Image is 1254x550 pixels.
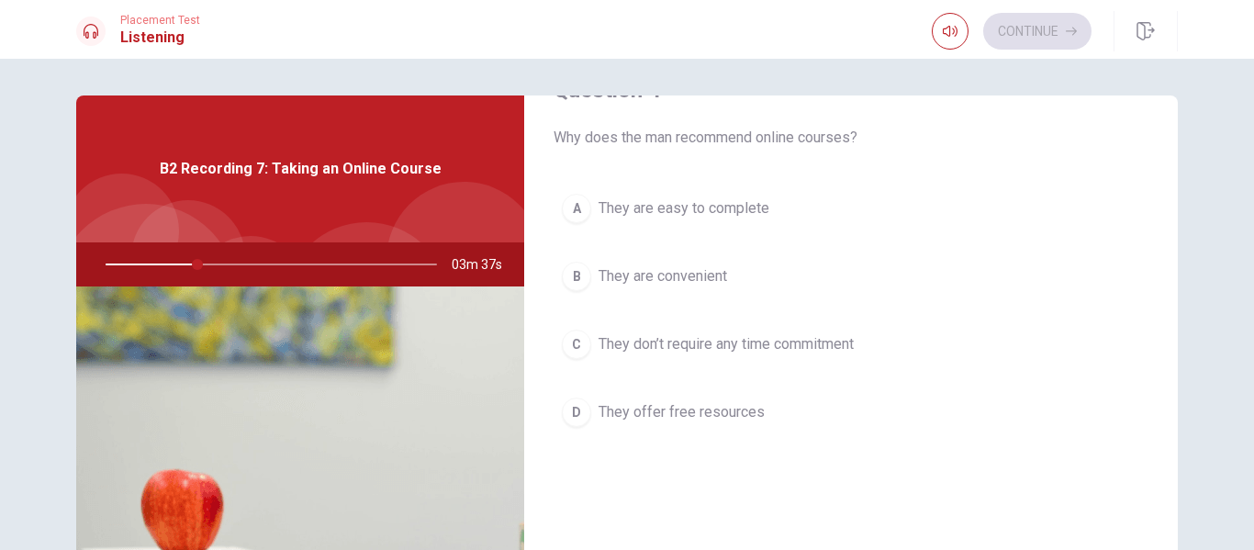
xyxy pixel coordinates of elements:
span: They don’t require any time commitment [599,333,854,355]
h1: Listening [120,27,200,49]
span: They are easy to complete [599,197,769,219]
div: D [562,398,591,427]
button: CThey don’t require any time commitment [554,321,1148,367]
span: 03m 37s [452,242,517,286]
span: Why does the man recommend online courses? [554,127,1148,149]
button: DThey offer free resources [554,389,1148,435]
button: AThey are easy to complete [554,185,1148,231]
div: A [562,194,591,223]
div: B [562,262,591,291]
span: They offer free resources [599,401,765,423]
span: B2 Recording 7: Taking an Online Course [160,158,442,180]
span: They are convenient [599,265,727,287]
div: C [562,330,591,359]
span: Placement Test [120,14,200,27]
button: BThey are convenient [554,253,1148,299]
